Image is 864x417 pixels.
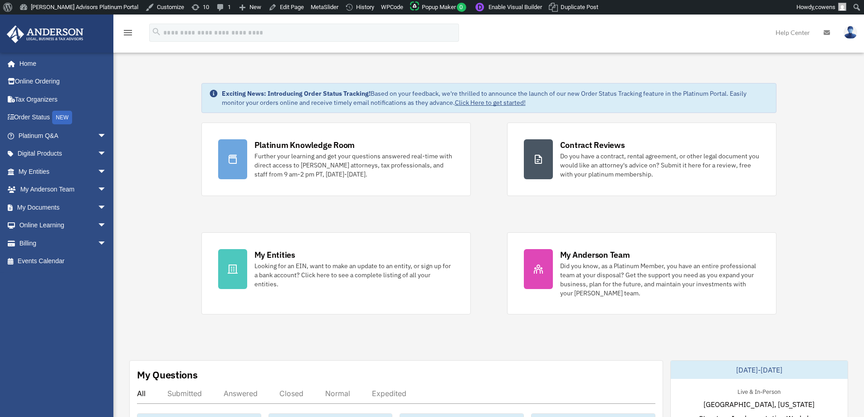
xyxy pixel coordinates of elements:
[222,89,769,107] div: Based on your feedback, we're thrilled to announce the launch of our new Order Status Tracking fe...
[457,3,466,12] span: 0
[730,386,788,396] div: Live & In-Person
[6,108,120,127] a: Order StatusNEW
[6,198,120,216] a: My Documentsarrow_drop_down
[201,123,471,196] a: Platinum Knowledge Room Further your learning and get your questions answered real-time with dire...
[6,145,120,163] a: Digital Productsarrow_drop_down
[52,111,72,124] div: NEW
[560,249,630,260] div: My Anderson Team
[6,181,120,199] a: My Anderson Teamarrow_drop_down
[6,162,120,181] a: My Entitiesarrow_drop_down
[254,152,454,179] div: Further your learning and get your questions answered real-time with direct access to [PERSON_NAM...
[167,389,202,398] div: Submitted
[224,389,258,398] div: Answered
[151,27,161,37] i: search
[122,27,133,38] i: menu
[122,30,133,38] a: menu
[98,198,116,217] span: arrow_drop_down
[137,368,198,382] div: My Questions
[703,399,815,410] span: [GEOGRAPHIC_DATA], [US_STATE]
[372,389,406,398] div: Expedited
[6,54,116,73] a: Home
[98,234,116,253] span: arrow_drop_down
[98,181,116,199] span: arrow_drop_down
[254,249,295,260] div: My Entities
[6,252,120,270] a: Events Calendar
[560,139,625,151] div: Contract Reviews
[201,232,471,314] a: My Entities Looking for an EIN, want to make an update to an entity, or sign up for a bank accoun...
[769,15,817,50] a: Help Center
[6,90,120,108] a: Tax Organizers
[6,127,120,145] a: Platinum Q&Aarrow_drop_down
[98,216,116,235] span: arrow_drop_down
[507,123,776,196] a: Contract Reviews Do you have a contract, rental agreement, or other legal document you would like...
[6,216,120,235] a: Online Learningarrow_drop_down
[671,361,848,379] div: [DATE]-[DATE]
[560,152,760,179] div: Do you have a contract, rental agreement, or other legal document you would like an attorney's ad...
[254,139,355,151] div: Platinum Knowledge Room
[6,234,120,252] a: Billingarrow_drop_down
[98,162,116,181] span: arrow_drop_down
[137,389,146,398] div: All
[325,389,350,398] div: Normal
[222,89,371,98] strong: Exciting News: Introducing Order Status Tracking!
[254,261,454,289] div: Looking for an EIN, want to make an update to an entity, or sign up for a bank account? Click her...
[98,127,116,145] span: arrow_drop_down
[4,25,86,43] img: Anderson Advisors Platinum Portal
[98,145,116,163] span: arrow_drop_down
[560,261,760,298] div: Did you know, as a Platinum Member, you have an entire professional team at your disposal? Get th...
[507,232,776,314] a: My Anderson Team Did you know, as a Platinum Member, you have an entire professional team at your...
[815,4,835,10] span: cowens
[279,389,303,398] div: Closed
[6,73,120,91] a: Online Ordering
[455,98,526,107] a: Click Here to get started!
[844,26,857,39] img: User Pic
